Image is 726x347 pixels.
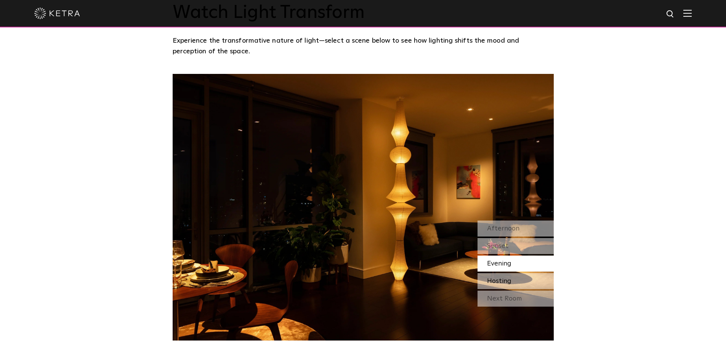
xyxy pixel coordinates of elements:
span: Evening [487,260,511,267]
img: search icon [666,10,675,19]
p: Experience the transformative nature of light—select a scene below to see how lighting shifts the... [173,35,550,57]
span: Hosting [487,278,511,285]
img: ketra-logo-2019-white [34,8,80,19]
img: SS_HBD_LivingRoom_Desktop_03 [173,74,554,341]
img: Hamburger%20Nav.svg [683,10,692,17]
div: Next Room [478,291,554,307]
span: Afternoon [487,225,519,232]
span: Sunset [487,243,508,249]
